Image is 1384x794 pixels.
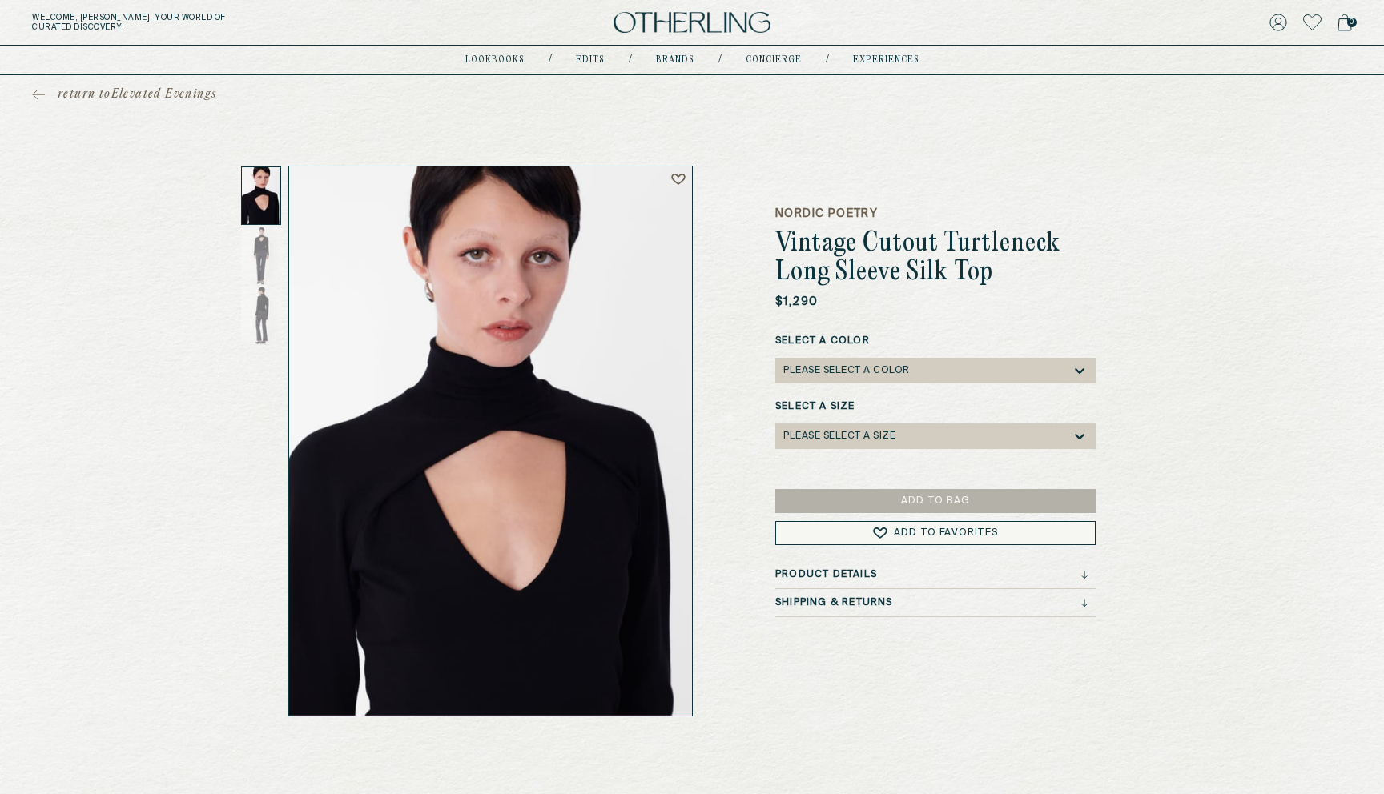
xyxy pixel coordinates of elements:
[775,294,818,310] p: $1,290
[775,399,1096,414] label: Select a Size
[1338,11,1352,34] a: 0
[549,54,552,66] div: /
[718,54,722,66] div: /
[58,86,216,102] span: return to Elevated Evenings
[783,365,910,376] div: Please select a Color
[289,166,692,716] img: Vintage Cutout Turtleneck Long Sleeve Silk Top
[241,227,281,285] img: Thumbnail 2
[746,56,802,64] a: concierge
[576,56,605,64] a: Edits
[775,206,1096,222] h5: Nordic Poetry
[465,56,525,64] a: lookbooks
[32,13,428,32] h5: Welcome, [PERSON_NAME] . Your world of curated discovery.
[775,334,1096,348] label: Select a Color
[783,431,895,442] div: Please select a Size
[775,489,1096,513] button: Add to Bag
[775,597,893,608] h3: Shipping & Returns
[656,56,694,64] a: Brands
[629,54,632,66] div: /
[1347,18,1357,27] span: 0
[241,287,281,345] img: Thumbnail 3
[775,230,1096,287] h1: Vintage Cutout Turtleneck Long Sleeve Silk Top
[614,12,770,34] img: logo
[853,56,919,64] a: experiences
[826,54,829,66] div: /
[775,521,1096,545] button: Add to Favorites
[894,528,998,538] span: Add to Favorites
[775,569,877,580] h3: Product Details
[32,86,216,102] a: return toElevated Evenings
